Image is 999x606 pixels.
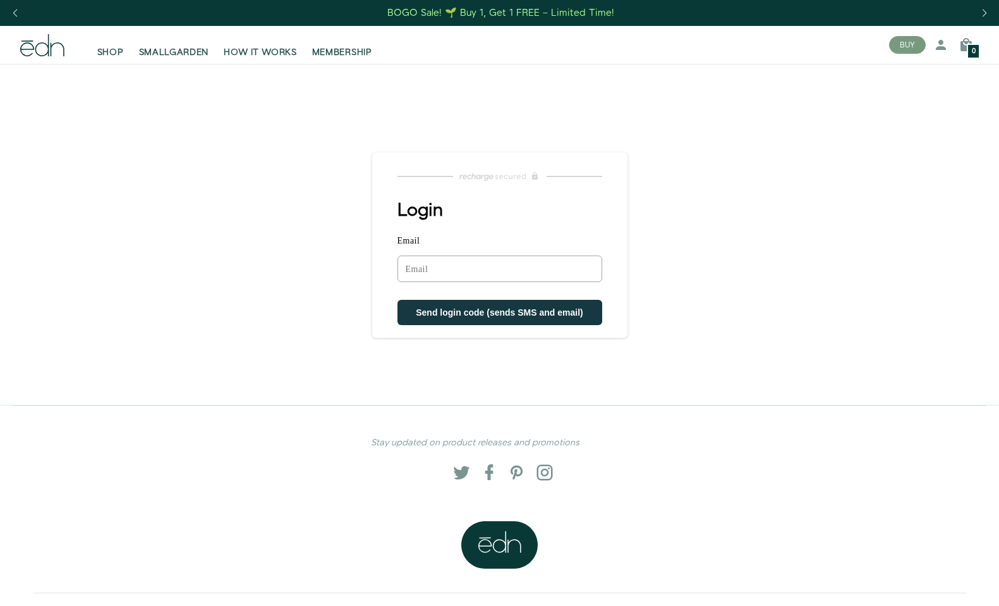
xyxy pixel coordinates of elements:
iframe: Opens a widget where you can find more information [902,568,986,600]
label: Email [397,236,602,250]
span: Send login code (sends SMS and email) [416,307,583,318]
button: Send login code (sends SMS and email) [397,300,602,325]
a: BOGO Sale! 🌱 Buy 1, Get 1 FREE – Limited Time! [386,3,615,23]
span: SHOP [97,46,124,59]
a: Recharge Subscriptions website [372,168,627,185]
div: BOGO Sale! 🌱 Buy 1, Get 1 FREE – Limited Time! [387,6,614,20]
a: HOW IT WORKS [216,31,304,59]
span: SMALLGARDEN [139,46,209,59]
span: 0 [972,48,976,55]
input: Email [397,256,602,282]
a: SMALLGARDEN [131,31,217,59]
a: SHOP [90,31,131,59]
em: Stay updated on product releases and promotions [371,436,579,449]
a: MEMBERSHIP [305,31,380,59]
h1: Login [397,201,627,221]
button: BUY [889,36,926,54]
span: MEMBERSHIP [312,46,372,59]
span: HOW IT WORKS [224,46,296,59]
